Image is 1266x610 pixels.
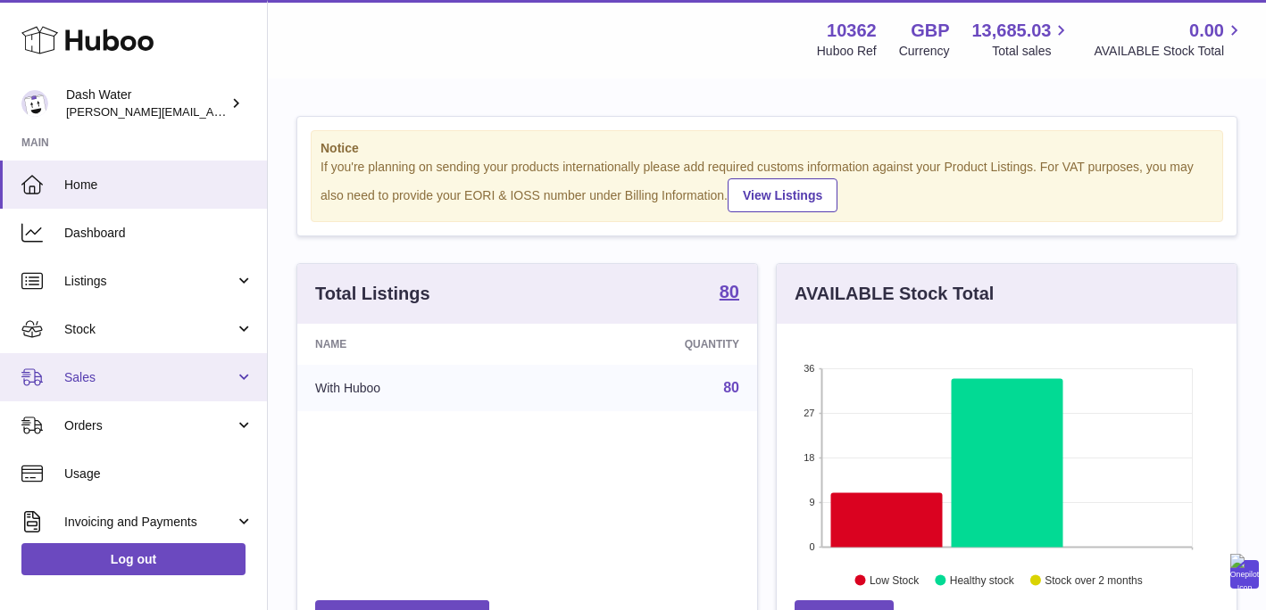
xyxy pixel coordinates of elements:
[66,104,358,119] span: [PERSON_NAME][EMAIL_ADDRESS][DOMAIN_NAME]
[992,43,1071,60] span: Total sales
[21,543,246,575] a: Log out
[817,43,877,60] div: Huboo Ref
[1094,43,1245,60] span: AVAILABLE Stock Total
[795,282,994,306] h3: AVAILABLE Stock Total
[321,159,1213,212] div: If you're planning on sending your products internationally please add required customs informati...
[720,283,739,304] a: 80
[64,321,235,338] span: Stock
[804,452,814,463] text: 18
[64,225,254,242] span: Dashboard
[1189,19,1224,43] span: 0.00
[809,497,814,507] text: 9
[911,19,949,43] strong: GBP
[21,90,48,117] img: james@dash-water.com
[64,369,235,386] span: Sales
[1045,573,1142,586] text: Stock over 2 months
[971,19,1051,43] span: 13,685.03
[870,573,920,586] text: Low Stock
[321,140,1213,157] strong: Notice
[64,273,235,290] span: Listings
[950,573,1015,586] text: Healthy stock
[297,324,540,365] th: Name
[64,514,235,531] span: Invoicing and Payments
[64,417,235,434] span: Orders
[899,43,950,60] div: Currency
[297,365,540,411] td: With Huboo
[809,541,814,552] text: 0
[728,178,837,212] a: View Listings
[804,363,814,374] text: 36
[64,177,254,194] span: Home
[540,324,757,365] th: Quantity
[720,283,739,301] strong: 80
[827,19,877,43] strong: 10362
[315,282,430,306] h3: Total Listings
[64,466,254,482] span: Usage
[66,87,227,120] div: Dash Water
[1094,19,1245,60] a: 0.00 AVAILABLE Stock Total
[804,408,814,418] text: 27
[971,19,1071,60] a: 13,685.03 Total sales
[723,380,739,395] a: 80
